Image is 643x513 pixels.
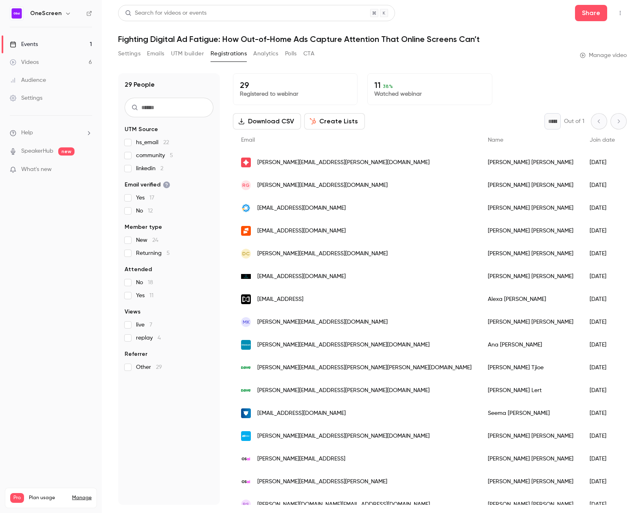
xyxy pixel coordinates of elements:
[580,51,627,59] a: Manage video
[480,356,582,379] div: [PERSON_NAME] Tjioe
[72,495,92,501] a: Manage
[10,40,38,48] div: Events
[480,219,582,242] div: [PERSON_NAME] [PERSON_NAME]
[374,80,485,90] p: 11
[136,278,153,287] span: No
[118,34,627,44] h1: Fighting Digital Ad Fatigue: How Out-of-Home Ads Capture Attention That Online Screens Can’t
[582,470,623,493] div: [DATE]
[480,288,582,311] div: Alexa [PERSON_NAME]
[257,364,472,372] span: [PERSON_NAME][EMAIL_ADDRESS][PERSON_NAME][PERSON_NAME][DOMAIN_NAME]
[149,293,154,298] span: 11
[58,147,75,156] span: new
[147,47,164,60] button: Emails
[136,164,163,173] span: linkedin
[480,447,582,470] div: [PERSON_NAME] [PERSON_NAME]
[10,7,23,20] img: OneScreen
[10,129,92,137] li: help-dropdown-opener
[211,47,247,60] button: Registrations
[257,295,303,304] span: [EMAIL_ADDRESS]
[582,288,623,311] div: [DATE]
[163,140,169,145] span: 22
[582,356,623,379] div: [DATE]
[480,242,582,265] div: [PERSON_NAME] [PERSON_NAME]
[125,125,213,371] section: facet-groups
[10,58,39,66] div: Videos
[152,237,158,243] span: 24
[257,318,388,327] span: [PERSON_NAME][EMAIL_ADDRESS][DOMAIN_NAME]
[156,364,162,370] span: 29
[241,386,251,395] img: dave.com
[240,90,351,98] p: Registered to webinar
[136,334,161,342] span: replay
[242,182,250,189] span: RG
[488,137,503,143] span: Name
[241,137,255,143] span: Email
[171,47,204,60] button: UTM builder
[10,94,42,102] div: Settings
[241,408,251,418] img: panther.com
[125,223,162,231] span: Member type
[136,151,173,160] span: community
[233,113,301,129] button: Download CSV
[480,151,582,174] div: [PERSON_NAME] [PERSON_NAME]
[167,250,170,256] span: 5
[257,204,346,213] span: [EMAIL_ADDRESS][DOMAIN_NAME]
[148,280,153,285] span: 18
[374,90,485,98] p: Watched webinar
[21,129,33,137] span: Help
[582,219,623,242] div: [DATE]
[582,447,623,470] div: [DATE]
[480,379,582,402] div: [PERSON_NAME] Lert
[582,242,623,265] div: [DATE]
[590,137,615,143] span: Join date
[582,402,623,425] div: [DATE]
[582,174,623,197] div: [DATE]
[564,117,584,125] p: Out of 1
[241,454,251,464] img: onescreen.ai
[241,340,251,350] img: omc.com
[82,166,92,173] iframe: Noticeable Trigger
[136,138,169,147] span: hs_email
[243,501,249,508] span: RS
[303,47,314,60] button: CTA
[125,265,152,274] span: Attended
[125,9,206,18] div: Search for videos or events
[241,274,251,279] img: sixtyseven15mktg.com
[136,236,158,244] span: New
[257,158,430,167] span: [PERSON_NAME][EMAIL_ADDRESS][PERSON_NAME][DOMAIN_NAME]
[241,294,251,304] img: laurel.ai
[257,250,388,258] span: [PERSON_NAME][EMAIL_ADDRESS][DOMAIN_NAME]
[257,500,430,509] span: [PERSON_NAME][DOMAIN_NAME][EMAIL_ADDRESS][DOMAIN_NAME]
[21,165,52,174] span: What's new
[582,425,623,447] div: [DATE]
[149,322,152,328] span: 7
[241,431,251,441] img: socialindoor.com
[136,292,154,300] span: Yes
[257,432,430,441] span: [PERSON_NAME][EMAIL_ADDRESS][PERSON_NAME][DOMAIN_NAME]
[582,379,623,402] div: [DATE]
[158,335,161,341] span: 4
[480,197,582,219] div: [PERSON_NAME] [PERSON_NAME]
[257,272,346,281] span: [EMAIL_ADDRESS][DOMAIN_NAME]
[242,250,250,257] span: DC
[257,181,388,190] span: [PERSON_NAME][EMAIL_ADDRESS][DOMAIN_NAME]
[21,147,53,156] a: SpeakerHub
[118,47,140,60] button: Settings
[241,226,251,236] img: seismic.com
[160,166,163,171] span: 2
[149,195,154,201] span: 17
[257,409,346,418] span: [EMAIL_ADDRESS][DOMAIN_NAME]
[125,80,155,90] h1: 29 People
[257,341,430,349] span: [PERSON_NAME][EMAIL_ADDRESS][PERSON_NAME][DOMAIN_NAME]
[240,80,351,90] p: 29
[480,333,582,356] div: Ana [PERSON_NAME]
[582,151,623,174] div: [DATE]
[257,455,345,463] span: [PERSON_NAME][EMAIL_ADDRESS]
[257,227,346,235] span: [EMAIL_ADDRESS][DOMAIN_NAME]
[285,47,297,60] button: Polls
[125,308,140,316] span: Views
[304,113,365,129] button: Create Lists
[383,83,393,89] span: 38 %
[241,203,251,213] img: butlertill.com
[253,47,279,60] button: Analytics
